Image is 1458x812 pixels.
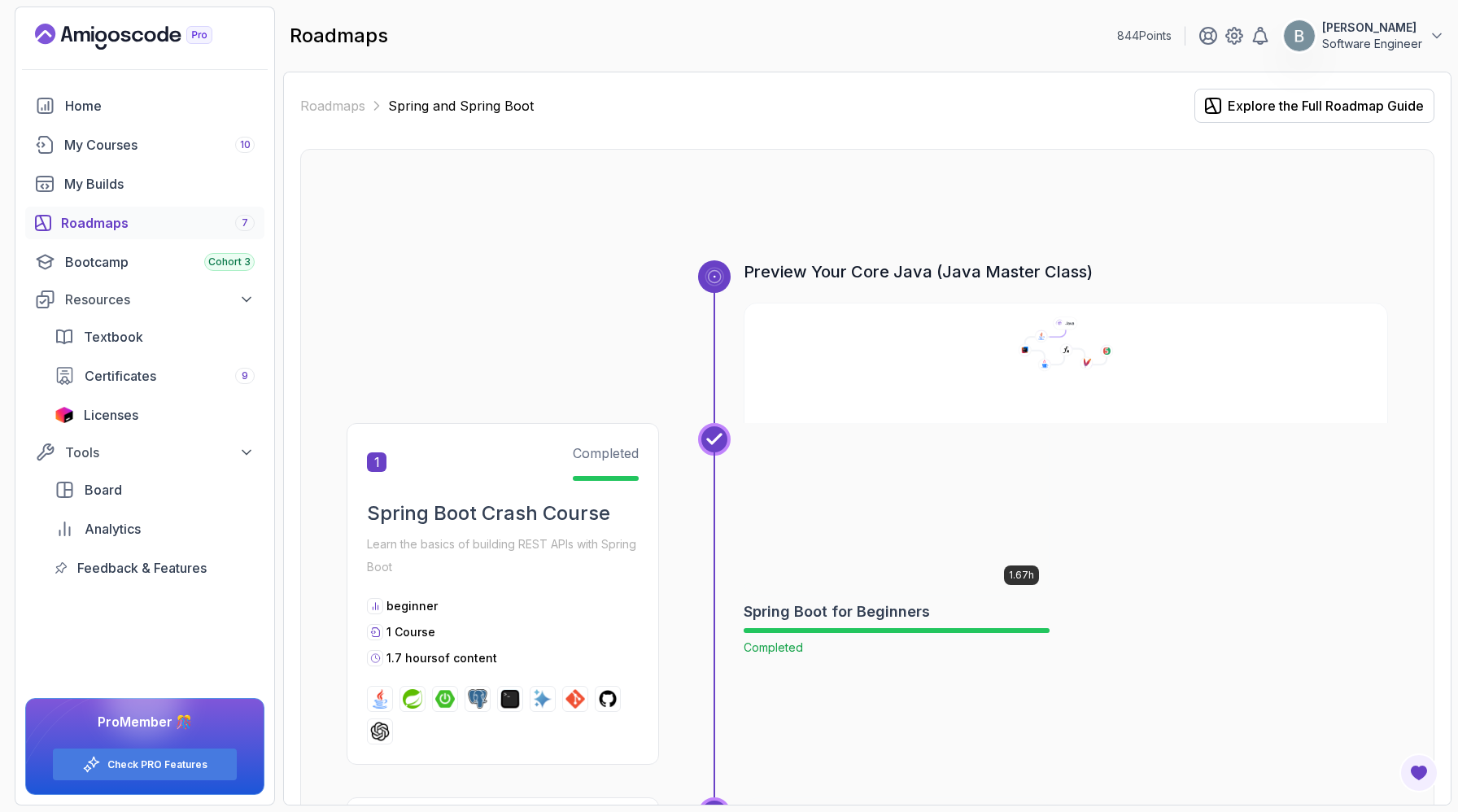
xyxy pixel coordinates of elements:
p: 1.67h [1009,569,1034,582]
h3: Preview Your Core Java (Java Master Class) [744,260,1388,283]
div: Tools [65,443,255,462]
p: Learn the basics of building REST APIs with Spring Boot [367,533,639,578]
img: jetbrains icon [55,407,74,423]
a: Spring Boot for Beginners card1.67hSpring Boot for BeginnersCompleted [744,423,1050,656]
img: git logo [565,689,585,709]
a: Check PRO Features [107,758,207,771]
span: 9 [242,369,248,382]
img: Spring Boot for Beginners card [744,424,1049,595]
img: github logo [598,689,618,709]
img: postgres logo [468,689,487,709]
p: 1.7 hours of content [386,650,497,666]
img: user profile image [1284,20,1315,51]
img: ai logo [533,689,552,709]
div: Roadmaps [61,213,255,233]
button: user profile image[PERSON_NAME]Software Engineer [1283,20,1445,52]
a: analytics [45,513,264,545]
img: chatgpt logo [370,722,390,741]
button: Open Feedback Button [1399,753,1438,792]
img: spring logo [403,689,422,709]
span: Completed [744,640,803,654]
div: Bootcamp [65,252,255,272]
img: terminal logo [500,689,520,709]
a: home [25,89,264,122]
a: Roadmaps [300,96,365,116]
p: beginner [386,598,438,614]
span: Analytics [85,519,141,539]
img: java logo [370,689,390,709]
span: Completed [573,445,639,461]
p: Spring and Spring Boot [388,96,534,116]
button: Resources [25,285,264,314]
div: My Courses [64,135,255,155]
a: courses [25,129,264,161]
div: Explore the Full Roadmap Guide [1228,96,1424,116]
span: Textbook [84,327,143,347]
a: roadmaps [25,207,264,239]
a: bootcamp [25,246,264,278]
span: 1 [367,452,386,472]
span: Certificates [85,366,156,386]
p: [PERSON_NAME] [1322,20,1422,36]
a: board [45,474,264,506]
span: 7 [242,216,248,229]
span: Cohort 3 [208,255,251,268]
div: Resources [65,290,255,309]
a: licenses [45,399,264,431]
h2: Spring Boot for Beginners [744,600,930,623]
p: 844 Points [1117,28,1172,44]
div: My Builds [64,174,255,194]
div: Home [65,96,255,116]
span: Feedback & Features [77,558,207,578]
span: 10 [240,138,251,151]
a: Landing page [35,24,250,50]
a: certificates [45,360,264,392]
span: Board [85,480,122,500]
button: Check PRO Features [52,748,238,781]
button: Explore the Full Roadmap Guide [1194,89,1434,123]
a: builds [25,168,264,200]
a: feedback [45,552,264,584]
span: 1 Course [386,625,435,639]
p: Software Engineer [1322,36,1422,52]
h2: Spring Boot Crash Course [367,500,639,526]
span: Licenses [84,405,138,425]
img: spring-boot logo [435,689,455,709]
a: textbook [45,321,264,353]
button: Tools [25,438,264,467]
h2: roadmaps [290,23,388,49]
